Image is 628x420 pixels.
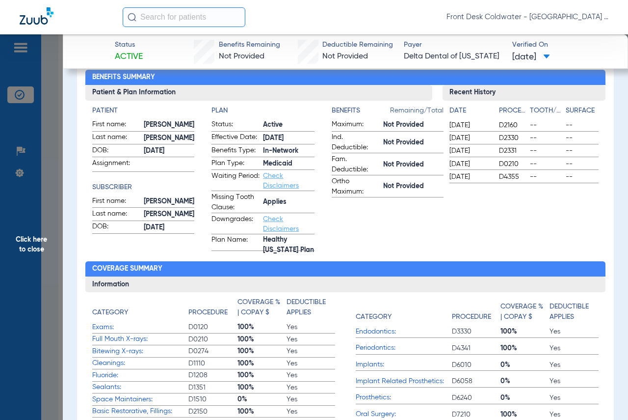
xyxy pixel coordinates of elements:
h4: Patient [92,106,194,116]
span: Remaining/Total [390,106,444,119]
span: Medicaid [263,159,314,169]
span: -- [566,120,598,130]
span: Status [115,40,143,50]
span: D4355 [499,172,526,182]
app-breakdown-title: Category [92,297,188,321]
h4: Subscriber [92,182,194,193]
app-breakdown-title: Procedure [452,297,501,326]
h4: Deductible Applies [287,297,330,318]
span: Sealants: [92,382,188,392]
span: [PERSON_NAME] [144,133,194,143]
span: -- [530,159,562,169]
span: D6240 [452,393,501,403]
h2: Coverage Summary [85,261,605,277]
span: Plan Name: [211,235,260,251]
span: [DATE] [449,133,491,143]
app-breakdown-title: Surface [566,106,598,119]
span: D6010 [452,360,501,370]
span: [PERSON_NAME] [144,196,194,207]
h4: Procedure [452,312,491,322]
span: Applies [263,197,314,207]
app-breakdown-title: Coverage % | Copay $ [237,297,287,321]
span: Healthy [US_STATE] Plan [263,240,314,251]
span: D3330 [452,327,501,336]
span: Yes [287,322,336,332]
span: Yes [549,360,599,370]
app-breakdown-title: Category [356,297,452,326]
input: Search for patients [123,7,245,27]
span: -- [530,133,562,143]
span: First name: [92,119,140,131]
span: -- [566,146,598,156]
span: Not Provided [322,53,368,60]
span: [DATE] [144,223,194,233]
span: Deductible Remaining [322,40,393,50]
span: D0120 [188,322,237,332]
app-breakdown-title: Tooth/Quad [530,106,562,119]
span: Missing Tooth Clause: [211,192,260,213]
span: Bitewing X-rays: [92,346,188,357]
span: [DATE] [263,133,314,143]
h4: Coverage % | Copay $ [237,297,281,318]
span: Delta Dental of [US_STATE] [404,51,503,63]
h4: Deductible Applies [549,302,593,322]
span: D2160 [499,120,526,130]
h3: Information [85,277,605,292]
app-breakdown-title: Coverage % | Copay $ [500,297,549,326]
span: Status: [211,119,260,131]
span: D6058 [452,376,501,386]
span: Benefits Type: [211,145,260,157]
app-breakdown-title: Deductible Applies [549,297,599,326]
span: 0% [237,394,287,404]
img: Search Icon [128,13,136,22]
span: 100% [237,359,287,368]
span: [DATE] [449,120,491,130]
span: 100% [237,346,287,356]
span: Yes [287,407,336,417]
span: [DATE] [449,159,491,169]
h4: Coverage % | Copay $ [500,302,544,322]
span: 100% [237,370,287,380]
span: Endodontics: [356,327,452,337]
span: Not Provided [219,53,264,60]
span: Not Provided [383,160,444,170]
h4: Tooth/Quad [530,106,562,116]
div: Chat Widget [579,373,628,420]
span: Implant Related Prosthetics: [356,376,452,387]
h4: Category [92,308,128,318]
span: -- [566,133,598,143]
span: 100% [237,383,287,392]
span: -- [566,159,598,169]
span: -- [530,172,562,182]
span: Oral Surgery: [356,409,452,420]
h3: Patient & Plan Information [85,85,432,101]
span: Downgrades: [211,214,260,234]
span: Last name: [92,132,140,144]
app-breakdown-title: Deductible Applies [287,297,336,321]
app-breakdown-title: Procedure [499,106,526,119]
span: Active [263,120,314,130]
span: D1510 [188,394,237,404]
span: First name: [92,196,140,208]
span: [DATE] [449,172,491,182]
span: 0% [500,360,549,370]
span: D0210 [188,335,237,344]
span: Effective Date: [211,132,260,144]
span: Ortho Maximum: [332,176,380,197]
span: Waiting Period: [211,171,260,191]
a: Check Disclaimers [263,216,299,232]
h4: Benefits [332,106,390,116]
span: -- [530,146,562,156]
span: D4341 [452,343,501,353]
span: Fluoride: [92,370,188,381]
app-breakdown-title: Benefits [332,106,390,119]
span: Yes [287,370,336,380]
span: Yes [287,335,336,344]
span: D7210 [452,410,501,420]
span: Periodontics: [356,343,452,353]
app-breakdown-title: Procedure [188,297,237,321]
span: 100% [237,322,287,332]
span: Full Mouth X-rays: [92,334,188,344]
